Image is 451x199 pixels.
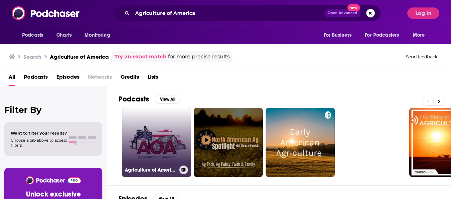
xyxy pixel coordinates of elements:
[132,7,324,19] input: Search podcasts, credits, & more...
[413,30,425,40] span: More
[407,7,439,19] button: Log In
[4,105,102,115] h2: Filter By
[24,71,48,86] a: Podcasts
[84,30,110,40] span: Monitoring
[56,71,80,86] a: Episodes
[52,28,76,42] a: Charts
[12,6,80,20] img: Podchaser - Follow, Share and Rate Podcasts
[113,5,381,21] div: Search podcasts, credits, & more...
[347,4,360,11] span: New
[11,131,67,136] span: Want to filter your results?
[11,138,67,148] span: Choose a tab above to access filters.
[125,167,176,173] h3: Agriculture of America
[80,28,119,42] button: open menu
[24,53,41,60] h3: Search
[121,71,139,86] a: Credits
[365,30,399,40] span: For Podcasters
[168,53,230,61] span: for more precise results
[408,28,434,42] button: open menu
[328,11,357,15] span: Open Advanced
[114,53,166,61] a: Try an exact match
[88,71,112,86] span: Networks
[9,71,15,86] a: All
[118,95,149,104] h2: Podcasts
[148,71,158,86] a: Lists
[122,108,191,177] a: Agriculture of America
[404,54,440,60] button: Send feedback
[56,30,72,40] span: Charts
[323,30,352,40] span: For Business
[118,95,180,104] a: PodcastsView All
[360,28,409,42] button: open menu
[318,28,360,42] button: open menu
[324,9,360,17] button: Open AdvancedNew
[25,176,81,184] img: Podchaser - Follow, Share and Rate Podcasts
[17,28,52,42] button: open menu
[50,53,109,60] h3: Agriculture of America
[155,95,180,104] button: View All
[22,30,43,40] span: Podcasts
